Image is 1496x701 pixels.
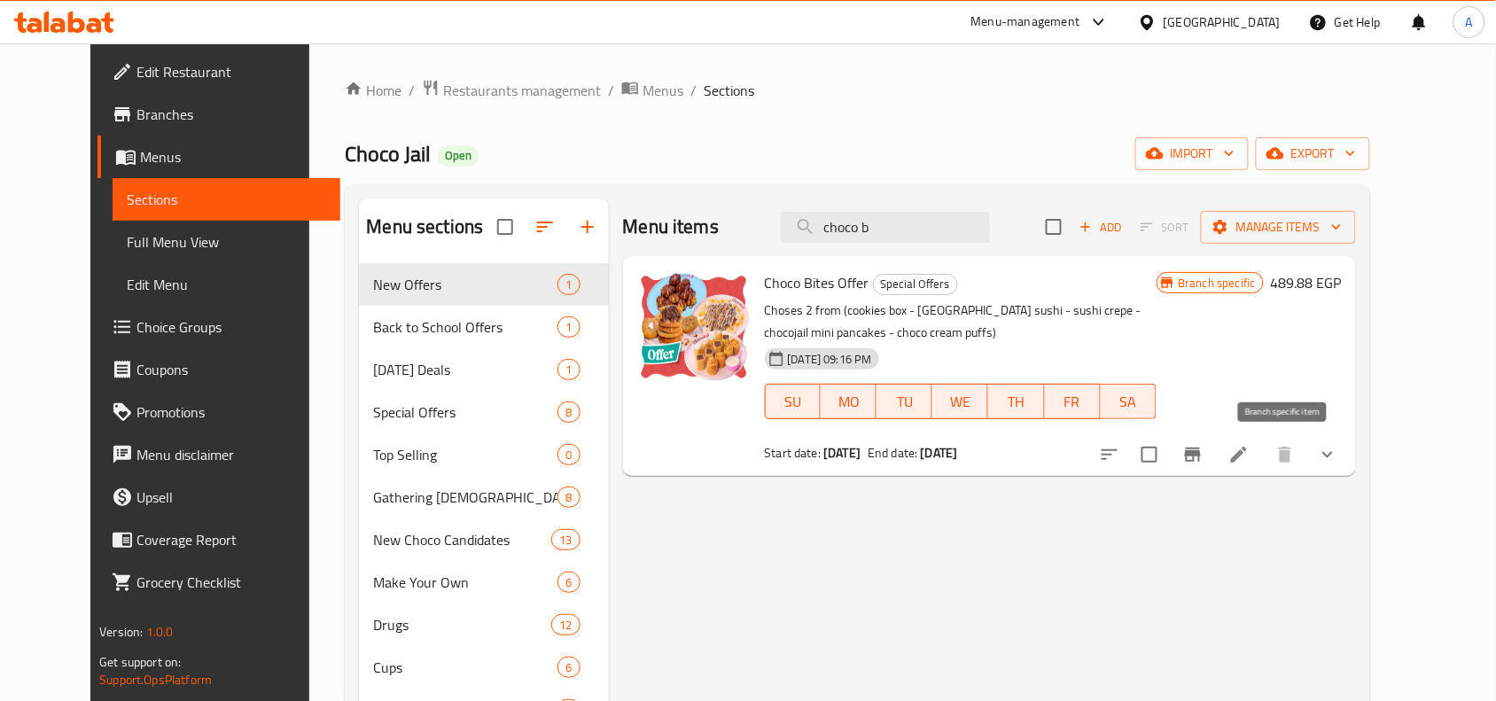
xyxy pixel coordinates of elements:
button: TH [988,384,1044,419]
a: Home [345,80,401,101]
span: Restaurants management [443,80,601,101]
span: Select all sections [487,208,524,245]
span: TU [884,389,925,415]
span: export [1270,143,1356,165]
span: Branches [136,104,326,125]
span: Special Offers [373,401,557,423]
div: Cups [373,657,557,678]
button: Add [1072,214,1129,241]
a: Menu disclaimer [97,433,340,476]
span: FR [1052,389,1094,415]
button: sort-choices [1088,433,1131,476]
li: / [608,80,614,101]
span: Back to School Offers [373,316,557,338]
span: Promotions [136,401,326,423]
nav: breadcrumb [345,79,1369,102]
span: Version: [99,620,143,643]
span: Drugs [373,614,551,635]
p: Choses 2 from (cookies box - [GEOGRAPHIC_DATA] sushi - sushi crepe - chocojail mini pancakes - ch... [765,300,1157,344]
span: New Choco Candidates [373,529,551,550]
div: items [557,316,580,338]
div: Gathering Ramadan [373,487,557,508]
span: Open [438,148,479,163]
h6: 489.88 EGP [1271,270,1342,295]
button: WE [932,384,988,419]
div: Special Offers8 [359,391,608,433]
a: Full Menu View [113,221,340,263]
span: New Offers [373,274,557,295]
span: [DATE] 09:16 PM [781,351,879,368]
span: Menu disclaimer [136,444,326,465]
span: Gathering [DEMOGRAPHIC_DATA] [373,487,557,508]
div: items [551,614,580,635]
a: Edit Restaurant [97,51,340,93]
span: Sort sections [524,206,566,248]
span: Make Your Own [373,572,557,593]
span: End date: [868,441,917,464]
div: items [557,487,580,508]
span: 1 [558,362,579,378]
button: Manage items [1201,211,1356,244]
a: Grocery Checklist [97,561,340,604]
li: / [409,80,415,101]
span: Choco Bites Offer [765,269,869,296]
li: / [690,80,697,101]
span: Top Selling [373,444,557,465]
span: Menus [643,80,683,101]
img: Choco Bites Offer [637,270,751,384]
div: items [557,657,580,678]
div: Make Your Own6 [359,561,608,604]
span: 12 [552,617,579,634]
span: Menus [140,146,326,167]
span: 6 [558,659,579,676]
span: 0 [558,447,579,463]
span: [DATE] Deals [373,359,557,380]
span: TH [995,389,1037,415]
span: Select to update [1131,436,1168,473]
div: items [557,401,580,423]
span: Get support on: [99,650,181,674]
div: Menu-management [971,12,1080,33]
a: Edit menu item [1228,444,1250,465]
a: Upsell [97,476,340,518]
div: items [557,359,580,380]
button: SA [1101,384,1157,419]
span: SA [1108,389,1149,415]
button: delete [1264,433,1306,476]
span: 1 [558,319,579,336]
span: 8 [558,404,579,421]
span: 6 [558,574,579,591]
svg: Show Choices [1317,444,1338,465]
span: Start date: [765,441,822,464]
button: import [1135,137,1249,170]
span: 13 [552,532,579,549]
div: Back to School Offers1 [359,306,608,348]
div: items [551,529,580,550]
div: New Offers1 [359,263,608,306]
span: Choco Jail [345,134,431,174]
span: 1 [558,277,579,293]
span: Coupons [136,359,326,380]
span: Sections [127,189,326,210]
a: Restaurants management [422,79,601,102]
div: Cups6 [359,646,608,689]
span: Upsell [136,487,326,508]
h2: Menu sections [366,214,483,240]
div: items [557,572,580,593]
div: items [557,274,580,295]
div: items [557,444,580,465]
a: Edit Menu [113,263,340,306]
h2: Menu items [623,214,720,240]
span: Full Menu View [127,231,326,253]
button: Add section [566,206,609,248]
button: SU [765,384,822,419]
input: search [781,212,990,243]
button: export [1256,137,1370,170]
span: Select section first [1129,214,1201,241]
span: Coverage Report [136,529,326,550]
button: FR [1045,384,1101,419]
span: Grocery Checklist [136,572,326,593]
a: Promotions [97,391,340,433]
